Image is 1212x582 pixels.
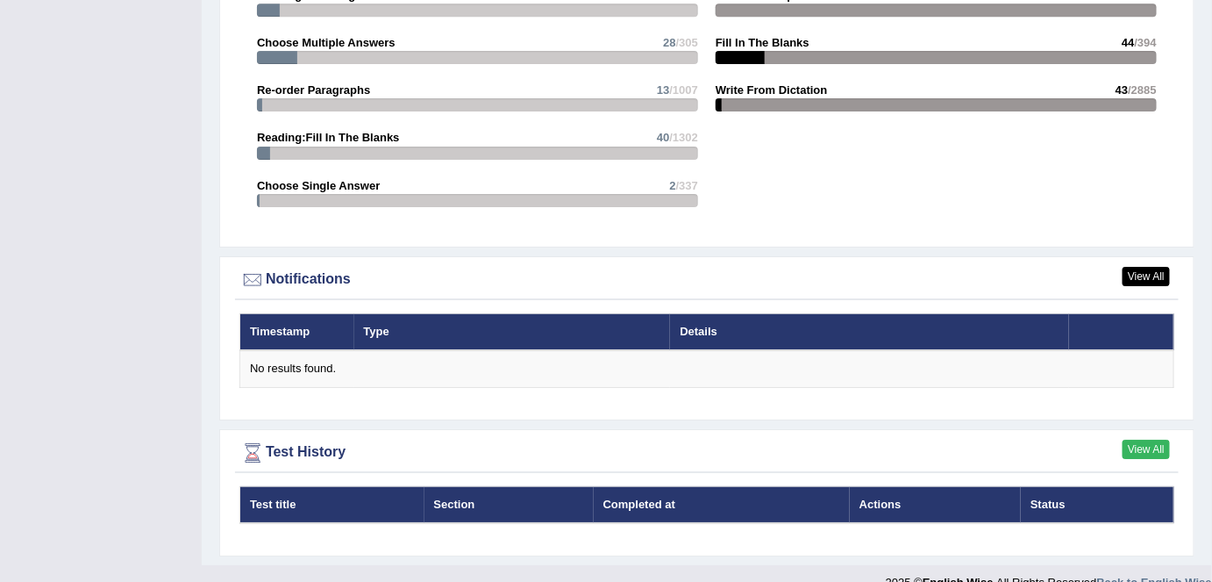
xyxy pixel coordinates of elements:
th: Details [670,313,1068,350]
strong: Re-order Paragraphs [257,83,370,97]
th: Test title [240,486,424,523]
th: Status [1021,486,1173,523]
div: Notifications [239,267,1174,293]
strong: Reading:Fill In The Blanks [257,131,400,144]
th: Completed at [594,486,850,523]
div: No results found. [250,361,1164,377]
span: /1302 [669,131,698,144]
a: View All [1123,267,1170,286]
span: 40 [657,131,669,144]
strong: Write From Dictation [716,83,828,97]
a: View All [1123,440,1170,459]
strong: Choose Multiple Answers [257,36,396,49]
span: 28 [663,36,675,49]
span: /337 [676,179,698,192]
span: 44 [1122,36,1134,49]
div: Test History [239,440,1174,466]
span: 13 [657,83,669,97]
strong: Fill In The Blanks [716,36,809,49]
th: Actions [850,486,1021,523]
th: Timestamp [240,313,354,350]
th: Type [354,313,671,350]
span: /1007 [669,83,698,97]
span: 2 [669,179,675,192]
span: /394 [1135,36,1157,49]
th: Section [424,486,594,523]
strong: Choose Single Answer [257,179,380,192]
span: /2885 [1128,83,1157,97]
span: 43 [1116,83,1128,97]
span: /305 [676,36,698,49]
